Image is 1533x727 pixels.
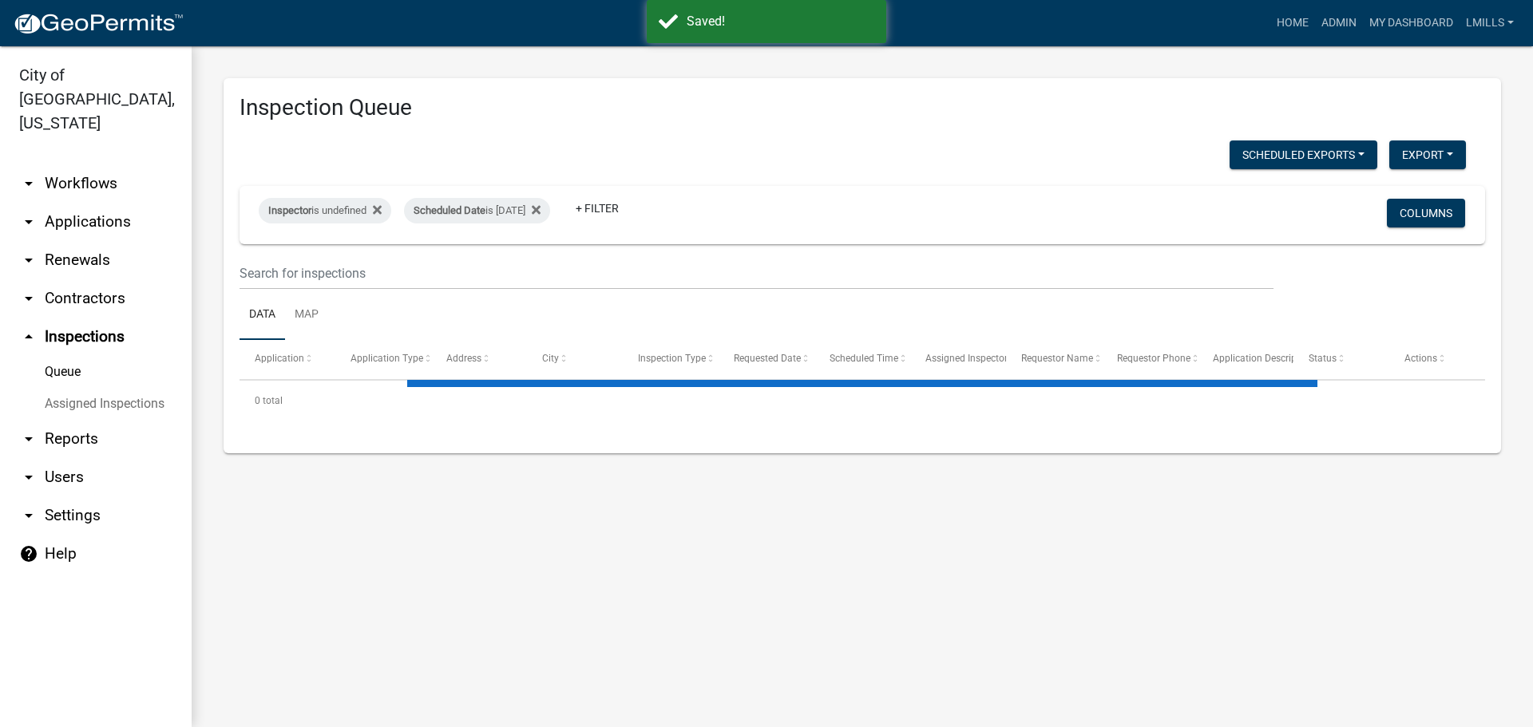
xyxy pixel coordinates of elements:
h3: Inspection Queue [240,94,1485,121]
i: arrow_drop_down [19,212,38,231]
i: help [19,544,38,563]
span: Inspector [268,204,311,216]
button: Scheduled Exports [1230,140,1377,169]
span: Application [255,353,304,364]
div: Saved! [687,12,874,31]
i: arrow_drop_down [19,289,38,308]
a: My Dashboard [1363,8,1460,38]
i: arrow_drop_down [19,251,38,270]
datatable-header-cell: Status [1293,340,1389,378]
span: Application Type [351,353,423,364]
datatable-header-cell: Address [431,340,527,378]
span: Assigned Inspector [925,353,1008,364]
datatable-header-cell: Actions [1389,340,1485,378]
a: lmills [1460,8,1520,38]
datatable-header-cell: Application Description [1198,340,1293,378]
span: Scheduled Time [830,353,898,364]
datatable-header-cell: Requested Date [719,340,814,378]
input: Search for inspections [240,257,1274,290]
i: arrow_drop_up [19,327,38,346]
i: arrow_drop_down [19,468,38,487]
span: Requested Date [734,353,801,364]
span: Requestor Name [1021,353,1093,364]
div: 0 total [240,381,1485,421]
span: Inspection Type [638,353,706,364]
datatable-header-cell: Application [240,340,335,378]
datatable-header-cell: Application Type [335,340,431,378]
a: Map [285,290,328,341]
a: Data [240,290,285,341]
div: is [DATE] [404,198,550,223]
span: Requestor Phone [1117,353,1190,364]
i: arrow_drop_down [19,506,38,525]
datatable-header-cell: Inspection Type [623,340,719,378]
datatable-header-cell: Requestor Name [1006,340,1102,378]
i: arrow_drop_down [19,174,38,193]
span: City [542,353,559,364]
a: Admin [1315,8,1363,38]
a: + Filter [563,194,632,223]
button: Export [1389,140,1466,169]
datatable-header-cell: Requestor Phone [1102,340,1198,378]
span: Address [446,353,481,364]
datatable-header-cell: Scheduled Time [814,340,910,378]
span: Scheduled Date [414,204,485,216]
a: Home [1270,8,1315,38]
span: Application Description [1213,353,1313,364]
span: Status [1309,353,1337,364]
i: arrow_drop_down [19,429,38,448]
div: is undefined [259,198,391,223]
span: Actions [1404,353,1437,364]
button: Columns [1387,199,1465,227]
datatable-header-cell: City [527,340,623,378]
datatable-header-cell: Assigned Inspector [910,340,1006,378]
